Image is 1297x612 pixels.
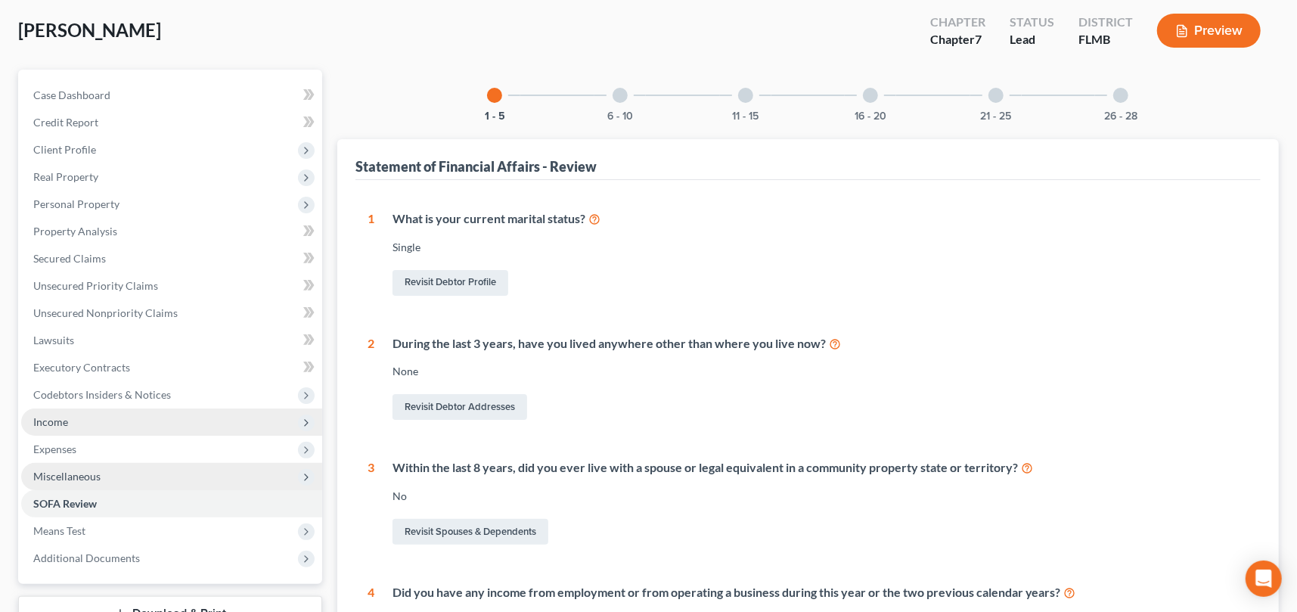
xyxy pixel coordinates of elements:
span: Client Profile [33,143,96,156]
a: Unsecured Priority Claims [21,272,322,300]
span: Case Dashboard [33,89,110,101]
span: Personal Property [33,197,119,210]
div: Status [1010,14,1054,31]
span: Additional Documents [33,551,140,564]
a: Unsecured Nonpriority Claims [21,300,322,327]
a: Credit Report [21,109,322,136]
div: District [1078,14,1133,31]
span: Means Test [33,524,85,537]
span: Executory Contracts [33,361,130,374]
div: During the last 3 years, have you lived anywhere other than where you live now? [393,335,1249,353]
button: 6 - 10 [607,111,633,122]
span: 7 [975,32,982,46]
div: 2 [368,335,374,424]
span: [PERSON_NAME] [18,19,161,41]
div: 3 [368,459,374,548]
div: Single [393,240,1249,255]
button: 16 - 20 [855,111,886,122]
span: Income [33,415,68,428]
div: Chapter [930,31,985,48]
a: Revisit Debtor Profile [393,270,508,296]
div: Did you have any income from employment or from operating a business during this year or the two ... [393,584,1249,601]
a: Case Dashboard [21,82,322,109]
a: SOFA Review [21,490,322,517]
span: Unsecured Priority Claims [33,279,158,292]
div: Statement of Financial Affairs - Review [355,157,597,176]
div: Chapter [930,14,985,31]
div: None [393,364,1249,379]
span: Unsecured Nonpriority Claims [33,306,178,319]
button: 26 - 28 [1104,111,1137,122]
button: 21 - 25 [980,111,1011,122]
button: Preview [1157,14,1261,48]
span: SOFA Review [33,497,97,510]
div: No [393,489,1249,504]
button: 1 - 5 [485,111,505,122]
div: 1 [368,210,374,299]
span: Real Property [33,170,98,183]
span: Lawsuits [33,334,74,346]
span: Codebtors Insiders & Notices [33,388,171,401]
a: Property Analysis [21,218,322,245]
a: Revisit Debtor Addresses [393,394,527,420]
a: Executory Contracts [21,354,322,381]
span: Credit Report [33,116,98,129]
span: Secured Claims [33,252,106,265]
div: Open Intercom Messenger [1246,561,1282,597]
a: Lawsuits [21,327,322,354]
button: 11 - 15 [732,111,759,122]
span: Property Analysis [33,225,117,238]
div: Within the last 8 years, did you ever live with a spouse or legal equivalent in a community prope... [393,459,1249,477]
div: What is your current marital status? [393,210,1249,228]
span: Expenses [33,443,76,455]
div: Lead [1010,31,1054,48]
a: Revisit Spouses & Dependents [393,519,548,545]
span: Miscellaneous [33,470,101,483]
a: Secured Claims [21,245,322,272]
div: FLMB [1078,31,1133,48]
